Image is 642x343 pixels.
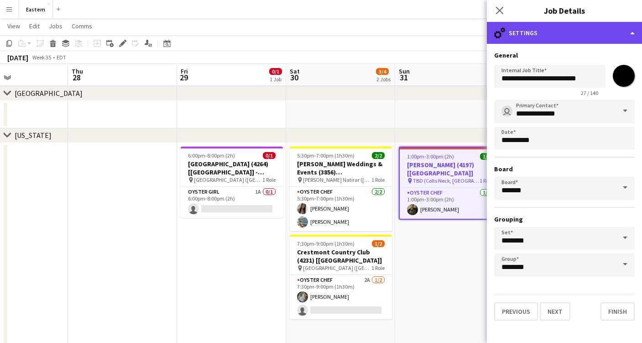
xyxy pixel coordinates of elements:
span: [GEOGRAPHIC_DATA] ([GEOGRAPHIC_DATA], [GEOGRAPHIC_DATA]) [194,176,262,183]
div: 1 Job [270,76,282,83]
span: 29 [179,72,188,83]
app-card-role: Oyster Girl1A0/16:00pm-8:00pm (2h) [181,187,283,218]
span: 27 / 140 [574,90,605,96]
span: Comms [72,22,92,30]
span: 3/4 [376,68,389,75]
span: Jobs [49,22,63,30]
div: [US_STATE] [15,131,52,140]
button: Next [540,302,570,321]
button: Eastern [19,0,53,18]
span: 1 Role [480,177,493,184]
app-job-card: 6:00pm-8:00pm (2h)0/1[GEOGRAPHIC_DATA] (4264) [[GEOGRAPHIC_DATA]] - POSTPONED [GEOGRAPHIC_DATA] (... [181,147,283,218]
span: Edit [29,22,40,30]
h3: [PERSON_NAME] (4197) [[GEOGRAPHIC_DATA]] [400,161,500,177]
div: [GEOGRAPHIC_DATA] [15,89,83,98]
app-job-card: 5:30pm-7:00pm (1h30m)2/2[PERSON_NAME] Weddings & Events (3856) [[GEOGRAPHIC_DATA]] [PERSON_NAME] ... [290,147,392,231]
app-card-role: Oyster Chef2/25:30pm-7:00pm (1h30m)[PERSON_NAME][PERSON_NAME] [290,187,392,231]
span: 31 [397,72,410,83]
span: Sat [290,67,300,75]
span: Fri [181,67,188,75]
span: [PERSON_NAME] Natirar ([GEOGRAPHIC_DATA], [GEOGRAPHIC_DATA]) [303,176,371,183]
span: 6:00pm-8:00pm (2h) [188,152,235,159]
span: 1/2 [372,240,385,247]
button: Previous [494,302,538,321]
span: 1 Role [371,264,385,271]
div: EDT [57,54,66,61]
span: 5:30pm-7:00pm (1h30m) [297,152,355,159]
a: View [4,20,24,32]
app-job-card: 7:30pm-9:00pm (1h30m)1/2Crestmont Country Club (4231) [[GEOGRAPHIC_DATA]] [GEOGRAPHIC_DATA] ([GEO... [290,235,392,319]
h3: Job Details [487,5,642,16]
h3: Board [494,165,635,173]
div: Settings [487,22,642,44]
span: Thu [72,67,83,75]
span: 2/2 [372,152,385,159]
span: Sun [399,67,410,75]
a: Edit [26,20,43,32]
span: TBD (Colts Neck, [GEOGRAPHIC_DATA]) [413,177,480,184]
span: [GEOGRAPHIC_DATA] ([GEOGRAPHIC_DATA], [GEOGRAPHIC_DATA]) [303,264,371,271]
button: Finish [600,302,635,321]
div: [DATE] [7,53,28,62]
span: 0/1 [263,152,276,159]
span: Week 35 [30,54,53,61]
h3: Grouping [494,215,635,223]
span: 28 [70,72,83,83]
div: 2 Jobs [376,76,391,83]
a: Jobs [45,20,66,32]
span: 1 Role [262,176,276,183]
span: 1:00pm-3:00pm (2h) [407,153,454,160]
span: View [7,22,20,30]
span: 1 Role [371,176,385,183]
h3: [GEOGRAPHIC_DATA] (4264) [[GEOGRAPHIC_DATA]] - POSTPONED [181,160,283,176]
h3: [PERSON_NAME] Weddings & Events (3856) [[GEOGRAPHIC_DATA]] [290,160,392,176]
app-job-card: 1:00pm-3:00pm (2h)1/1[PERSON_NAME] (4197) [[GEOGRAPHIC_DATA]] TBD (Colts Neck, [GEOGRAPHIC_DATA])... [399,147,501,220]
span: 0/1 [269,68,282,75]
span: 30 [288,72,300,83]
a: Comms [68,20,96,32]
span: 7:30pm-9:00pm (1h30m) [297,240,355,247]
span: 1/1 [480,153,493,160]
h3: General [494,51,635,59]
app-card-role: Oyster Chef2A1/27:30pm-9:00pm (1h30m)[PERSON_NAME] [290,275,392,319]
app-card-role: Oyster Chef1/11:00pm-3:00pm (2h)[PERSON_NAME] [400,188,500,219]
h3: Crestmont Country Club (4231) [[GEOGRAPHIC_DATA]] [290,248,392,264]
